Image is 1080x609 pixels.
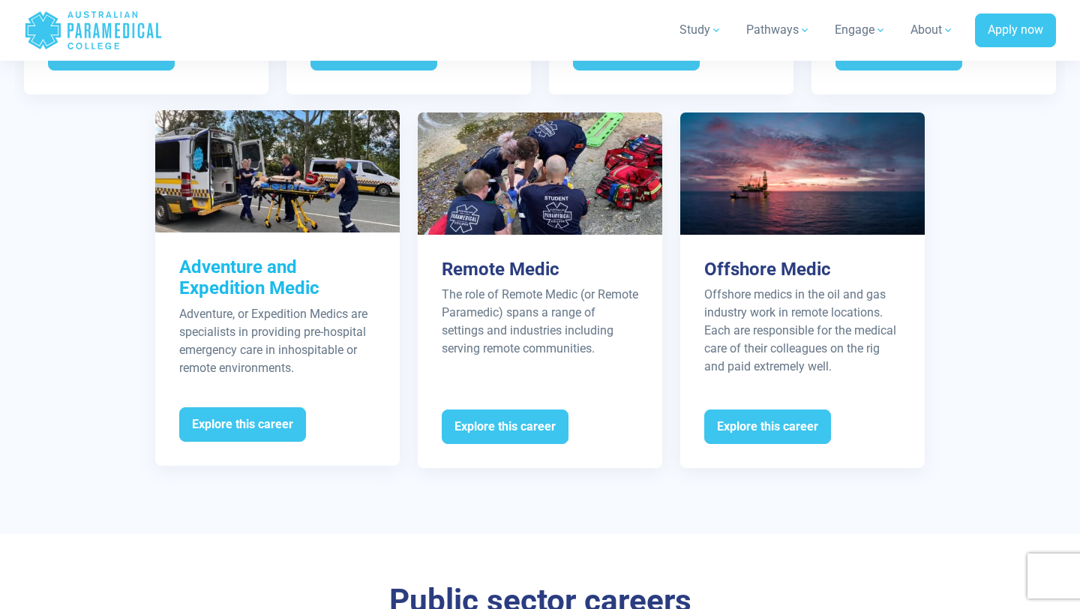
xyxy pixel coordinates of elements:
div: The role of Remote Medic (or Remote Paramedic) spans a range of settings and industries including... [442,286,638,358]
img: Remote Medic [418,112,662,235]
a: Study [670,9,731,51]
a: Australian Paramedical College [24,6,163,55]
a: Adventure and Expedition Medic Adventure, or Expedition Medics are specialists in providing pre-h... [155,110,400,466]
a: Engage [826,9,895,51]
a: Offshore Medic Offshore medics in the oil and gas industry work in remote locations. Each are res... [680,112,925,468]
img: Offshore Medic [680,112,925,235]
span: Explore this career [179,407,306,442]
a: About [901,9,963,51]
h3: Remote Medic [442,259,638,280]
span: Explore this career [704,409,831,444]
a: Pathways [737,9,820,51]
h3: Offshore Medic [704,259,901,280]
a: Apply now [975,13,1056,48]
div: Offshore medics in the oil and gas industry work in remote locations. Each are responsible for th... [704,286,901,376]
div: Adventure, or Expedition Medics are specialists in providing pre-hospital emergency care in inhos... [179,305,376,377]
span: Explore this career [442,409,568,444]
img: Adventure and Expedition Medic [155,110,400,232]
h3: Adventure and Expedition Medic [179,256,376,300]
a: Remote Medic The role of Remote Medic (or Remote Paramedic) spans a range of settings and industr... [418,112,662,468]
